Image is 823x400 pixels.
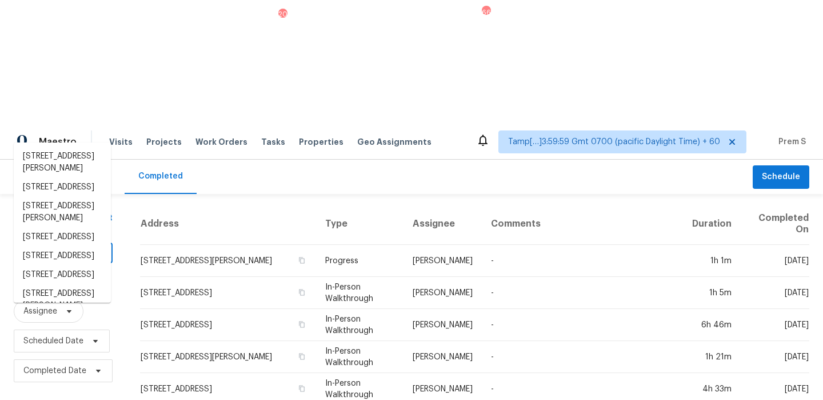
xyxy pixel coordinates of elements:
[14,147,111,178] li: [STREET_ADDRESS][PERSON_NAME]
[140,309,316,341] td: [STREET_ADDRESS]
[741,341,809,373] td: [DATE]
[14,247,111,266] li: [STREET_ADDRESS]
[774,136,806,148] span: Prem S
[683,309,741,341] td: 6h 46m
[683,277,741,309] td: 1h 5m
[762,170,800,184] span: Schedule
[140,245,316,277] td: [STREET_ADDRESS][PERSON_NAME]
[297,319,307,330] button: Copy Address
[297,351,307,362] button: Copy Address
[297,287,307,298] button: Copy Address
[14,228,111,247] li: [STREET_ADDRESS]
[683,203,741,245] th: Duration
[140,277,316,309] td: [STREET_ADDRESS]
[146,136,182,148] span: Projects
[23,365,86,377] span: Completed Date
[297,383,307,394] button: Copy Address
[299,136,343,148] span: Properties
[482,245,682,277] td: -
[140,203,316,245] th: Address
[403,203,482,245] th: Assignee
[23,306,57,317] span: Assignee
[195,136,247,148] span: Work Orders
[39,136,77,148] span: Maestro
[316,309,403,341] td: In-Person Walkthrough
[14,266,111,284] li: [STREET_ADDRESS]
[403,341,482,373] td: [PERSON_NAME]
[683,245,741,277] td: 1h 1m
[261,138,285,146] span: Tasks
[140,341,316,373] td: [STREET_ADDRESS][PERSON_NAME]
[508,136,720,148] span: Tamp[…]3:59:59 Gmt 0700 (pacific Daylight Time) + 60
[482,277,682,309] td: -
[316,277,403,309] td: In-Person Walkthrough
[14,284,111,315] li: [STREET_ADDRESS][PERSON_NAME]
[741,203,809,245] th: Completed On
[138,171,183,182] div: Completed
[403,277,482,309] td: [PERSON_NAME]
[316,203,403,245] th: Type
[316,341,403,373] td: In-Person Walkthrough
[23,335,83,347] span: Scheduled Date
[741,277,809,309] td: [DATE]
[482,309,682,341] td: -
[316,245,403,277] td: Progress
[482,341,682,373] td: -
[14,178,111,197] li: [STREET_ADDRESS]
[482,203,682,245] th: Comments
[753,165,809,189] button: Schedule
[741,245,809,277] td: [DATE]
[741,309,809,341] td: [DATE]
[357,136,432,148] span: Geo Assignments
[403,309,482,341] td: [PERSON_NAME]
[109,136,133,148] span: Visits
[14,197,111,228] li: [STREET_ADDRESS][PERSON_NAME]
[403,245,482,277] td: [PERSON_NAME]
[683,341,741,373] td: 1h 21m
[297,255,307,266] button: Copy Address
